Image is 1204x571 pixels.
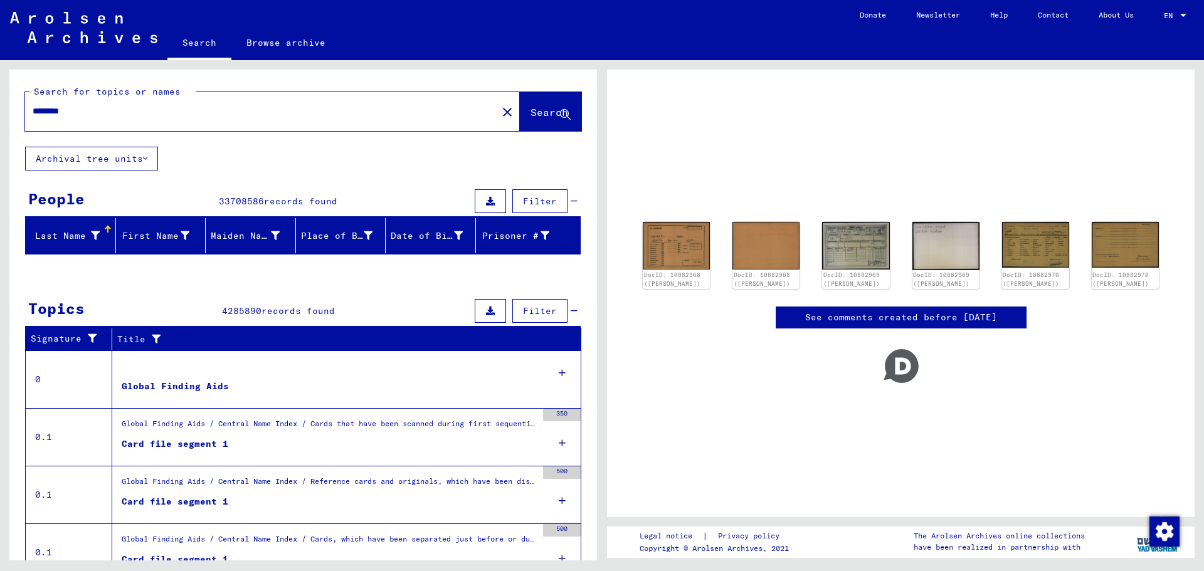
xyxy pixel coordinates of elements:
[640,530,702,543] a: Legal notice
[523,305,557,317] span: Filter
[121,226,206,246] div: First Name
[543,466,581,479] div: 500
[823,271,880,287] a: DocID: 10882969 ([PERSON_NAME])
[122,553,228,566] div: Card file segment 1
[481,226,566,246] div: Prisoner #
[1003,271,1059,287] a: DocID: 10882970 ([PERSON_NAME])
[122,533,537,551] div: Global Finding Aids / Central Name Index / Cards, which have been separated just before or during...
[122,495,228,508] div: Card file segment 1
[26,408,112,466] td: 0.1
[1134,526,1181,557] img: yv_logo.png
[231,28,341,58] a: Browse archive
[643,222,710,270] img: 001.jpg
[10,12,157,43] img: Arolsen_neg.svg
[481,229,550,243] div: Prisoner #
[543,524,581,537] div: 500
[495,99,520,124] button: Clear
[211,229,280,243] div: Maiden Name
[912,222,980,270] img: 002.jpg
[914,542,1085,553] p: have been realized in partnership with
[206,218,296,253] mat-header-cell: Maiden Name
[476,218,581,253] mat-header-cell: Prisoner #
[301,226,389,246] div: Place of Birth
[34,86,181,97] mat-label: Search for topics or names
[386,218,476,253] mat-header-cell: Date of Birth
[1149,516,1179,546] div: Change consent
[28,187,85,210] div: People
[167,28,231,60] a: Search
[31,329,115,349] div: Signature
[520,92,581,131] button: Search
[1092,222,1159,268] img: 002.jpg
[25,147,158,170] button: Archival tree units
[1164,11,1178,20] span: EN
[219,196,264,207] span: 33708586
[122,476,537,493] div: Global Finding Aids / Central Name Index / Reference cards and originals, which have been discove...
[222,305,261,317] span: 4285890
[26,466,112,523] td: 0.1
[734,271,790,287] a: DocID: 10882968 ([PERSON_NAME])
[708,530,795,543] a: Privacy policy
[31,229,100,243] div: Last Name
[640,530,795,543] div: |
[121,229,190,243] div: First Name
[914,530,1085,542] p: The Arolsen Archives online collections
[822,222,889,270] img: 001.jpg
[913,271,969,287] a: DocID: 10882969 ([PERSON_NAME])
[28,297,85,320] div: Topics
[31,332,102,345] div: Signature
[391,229,463,243] div: Date of Birth
[296,218,386,253] mat-header-cell: Place of Birth
[122,380,229,393] div: Global Finding Aids
[512,299,568,323] button: Filter
[732,222,800,270] img: 002.jpg
[1092,271,1149,287] a: DocID: 10882970 ([PERSON_NAME])
[640,543,795,554] p: Copyright © Arolsen Archives, 2021
[31,226,115,246] div: Last Name
[500,105,515,120] mat-icon: close
[523,196,557,207] span: Filter
[26,350,112,408] td: 0
[117,333,556,346] div: Title
[122,418,537,436] div: Global Finding Aids / Central Name Index / Cards that have been scanned during first sequential m...
[512,189,568,213] button: Filter
[117,329,569,349] div: Title
[391,226,478,246] div: Date of Birth
[122,437,228,451] div: Card file segment 1
[211,226,295,246] div: Maiden Name
[116,218,206,253] mat-header-cell: First Name
[301,229,373,243] div: Place of Birth
[1149,516,1180,547] img: Change consent
[26,218,116,253] mat-header-cell: Last Name
[261,305,335,317] span: records found
[1002,222,1069,268] img: 001.jpg
[805,311,997,324] a: See comments created before [DATE]
[264,196,337,207] span: records found
[531,106,568,118] span: Search
[543,409,581,421] div: 350
[644,271,700,287] a: DocID: 10882968 ([PERSON_NAME])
